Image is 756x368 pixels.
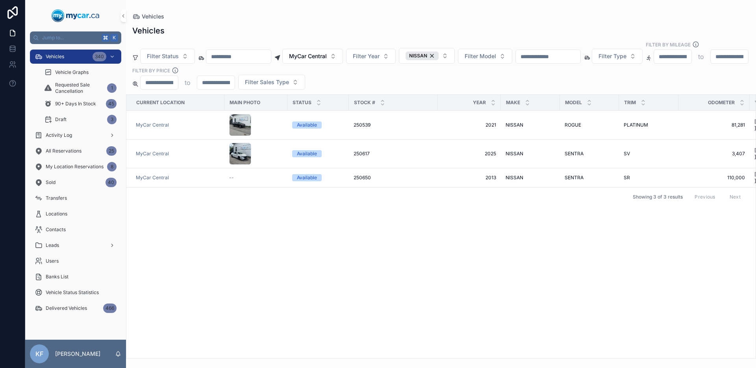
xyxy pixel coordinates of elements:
a: All Reservations25 [30,144,121,158]
button: Unselect 12 [406,52,439,60]
span: Vehicles [142,13,164,20]
span: ROGUE [565,122,581,128]
a: PLATINUM [624,122,674,128]
span: 250539 [354,122,371,128]
a: Locations [30,207,121,221]
a: SENTRA [565,151,614,157]
p: [PERSON_NAME] [55,350,100,358]
span: Activity Log [46,132,72,138]
button: Select Button [282,49,343,64]
a: SR [624,175,674,181]
span: Showing 3 of 3 results [633,194,683,200]
span: Banks List [46,274,69,280]
a: SENTRA [565,175,614,181]
a: NISSAN [506,175,555,181]
span: Draft [55,116,67,123]
a: Vehicles [132,13,164,20]
span: Jump to... [42,35,98,41]
a: SV [624,151,674,157]
a: 250650 [354,175,433,181]
span: 2025 [443,151,496,157]
span: PLATINUM [624,122,648,128]
span: Users [46,258,59,264]
a: Requested Sale Cancellation1 [39,81,121,95]
a: 90+ Days In Stock45 [39,97,121,111]
a: Vehicle Status Statistics [30,285,121,300]
a: 250539 [354,122,433,128]
a: MyCar Central [136,175,220,181]
a: 2013 [443,175,496,181]
button: Select Button [592,49,643,64]
span: NISSAN [506,175,523,181]
span: 250650 [354,175,371,181]
span: Stock # [354,99,375,106]
a: MyCar Central [136,151,169,157]
a: 2021 [443,122,496,128]
a: Vehicle Graphs [39,65,121,79]
span: Requested Sale Cancellation [55,82,104,94]
p: to [185,78,191,87]
span: Trim [624,99,636,106]
span: KF [35,349,43,359]
div: Available [297,174,317,181]
span: Filter Model [465,52,496,60]
a: Leads [30,238,121,252]
a: MyCar Central [136,151,220,157]
button: Select Button [140,49,195,64]
span: SV [624,151,630,157]
a: Available [292,121,344,129]
span: K [111,35,117,41]
button: Jump to...K [30,31,121,44]
button: Select Button [458,49,512,64]
a: Contacts [30,223,121,237]
span: Filter Type [598,52,626,60]
button: Select Button [238,75,305,90]
p: to [698,52,704,61]
span: Locations [46,211,67,217]
span: Make [506,99,520,106]
span: Odometer [708,99,735,106]
span: Transfers [46,195,67,201]
a: NISSAN [506,151,555,157]
span: -- [229,175,234,181]
a: 110,000 [683,175,745,181]
span: SENTRA [565,175,584,181]
img: App logo [52,9,100,22]
span: Vehicle Graphs [55,69,89,75]
a: Draft3 [39,112,121,127]
button: Select Button [399,48,455,64]
span: Current Location [136,99,185,106]
label: FILTER BY PRICE [132,67,170,74]
a: Available [292,150,344,157]
span: 90+ Days In Stock [55,101,96,107]
span: Filter Status [147,52,179,60]
div: 340 [93,52,106,61]
label: Filter By Mileage [646,41,691,48]
div: 1 [107,83,117,93]
span: Vehicle Status Statistics [46,289,99,296]
a: Available [292,174,344,181]
div: Available [297,121,317,129]
span: Contacts [46,226,66,233]
span: NISSAN [506,151,523,157]
span: MyCar Central [289,52,327,60]
a: NISSAN [506,122,555,128]
a: Vehicles340 [30,50,121,64]
a: MyCar Central [136,122,169,128]
a: My Location Reservations8 [30,160,121,174]
a: Users [30,254,121,268]
span: 3,407 [683,151,745,157]
a: Transfers [30,191,121,205]
span: SENTRA [565,151,584,157]
a: 81,281 [683,122,745,128]
span: Vehicles [46,53,64,60]
div: 8 [107,162,117,171]
span: Status [293,99,311,106]
div: 466 [103,304,117,313]
a: MyCar Central [136,175,169,181]
a: Banks List [30,270,121,284]
span: NISSAN [409,53,427,59]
